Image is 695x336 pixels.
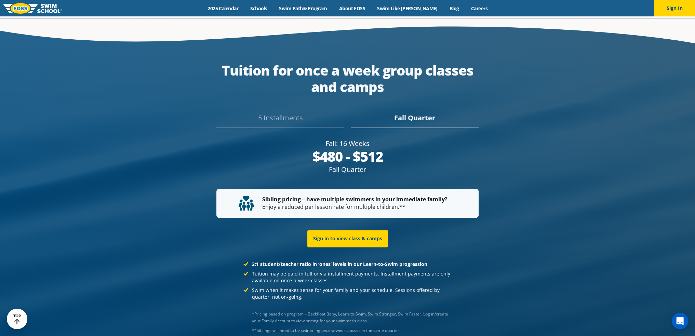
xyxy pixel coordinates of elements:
[252,311,452,324] p: *Pricing based on program – Backfloat Baby, Learn-to-Swim, Swim Stronger, Swim Faster. Log in/cre...
[239,196,456,211] p: Enjoy a reduced per lesson rate for multiple children.**
[371,5,444,12] a: Swim Like [PERSON_NAME]
[252,261,427,267] strong: 3:1 student/teacher ratio in ‘ones’ levels in our Learn-to-Swim progression
[244,5,273,12] a: Schools
[443,5,465,12] a: Blog
[216,148,479,165] div: $480 - $512
[216,113,344,128] div: 5 Installments
[216,62,479,95] div: Tuition for once a week group classes and camps
[239,196,254,211] img: tuition-family-children.svg
[307,230,388,247] a: Sign in to view class & camps
[243,287,452,300] li: Swim when it makes sense for your family and your schedule. Sessions offered by quarter, not on-g...
[216,139,479,148] div: Fall: 16 Weeks
[202,5,244,12] a: 2025 Calendar
[465,5,493,12] a: Careers
[13,314,21,324] div: TOP
[3,3,62,14] img: FOSS Swim School Logo
[333,5,371,12] a: About FOSS
[216,165,479,174] div: Fall Quarter
[252,327,452,334] div: **Siblings will need to be swimming once-a-week classes in the same quarter.
[672,313,688,329] div: Open Intercom Messenger
[252,327,452,334] div: Josef Severson, Rachael Blom (group direct message)
[351,113,479,128] div: Fall Quarter
[243,270,452,284] li: Tuition may be paid in full or via installment payments. Installment payments are only available ...
[262,196,447,203] strong: Sibling pricing – have multiple swimmers in your immediate family?
[273,5,333,12] a: Swim Path® Program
